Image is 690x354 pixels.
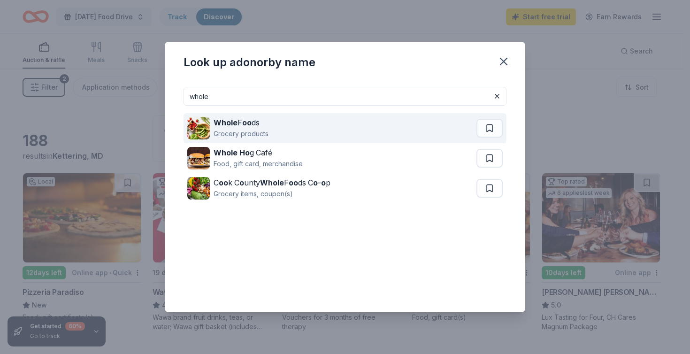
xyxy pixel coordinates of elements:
strong: oo [219,178,228,187]
div: Grocery products [214,128,268,139]
input: Search [184,87,506,106]
div: F ds [214,117,268,128]
strong: o [321,178,326,187]
strong: oo [289,178,298,187]
strong: o [239,178,244,187]
strong: Whole [214,118,238,127]
strong: Whole [260,178,284,187]
div: C k C unty F ds C - p [214,177,330,188]
div: Look up a donor by name [184,55,315,70]
strong: Whole Ho [214,148,250,157]
img: Image for Cook County Whole Foods Co-op [187,177,210,200]
strong: o [313,178,318,187]
div: Grocery items, coupon(s) [214,188,330,200]
div: g Café [214,147,303,158]
img: Image for Whole Hog Café [187,147,210,169]
strong: oo [242,118,252,127]
div: Food, gift card, merchandise [214,158,303,169]
img: Image for Whole Foods [187,117,210,139]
